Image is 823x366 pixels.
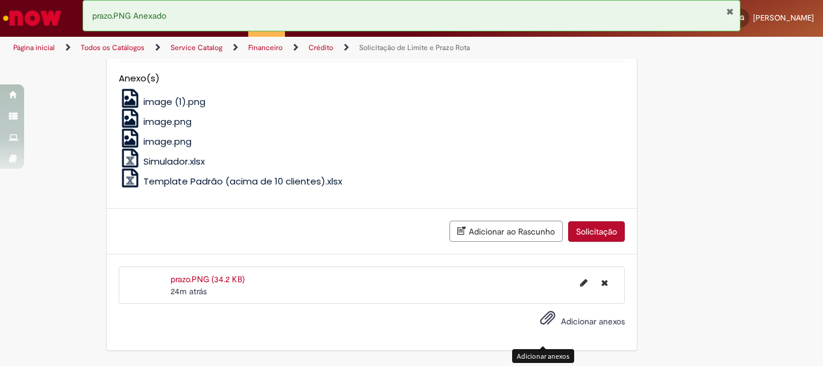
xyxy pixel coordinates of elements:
[573,273,595,292] button: Editar nome de arquivo prazo.PNG
[308,43,333,52] a: Crédito
[13,43,55,52] a: Página inicial
[119,74,625,84] h5: Anexo(s)
[726,7,734,16] button: Fechar Notificação
[119,135,192,148] a: image.png
[171,43,222,52] a: Service Catalog
[143,135,192,148] span: image.png
[561,316,625,327] span: Adicionar anexos
[171,274,245,285] a: prazo.PNG (34.2 KB)
[1,6,63,30] img: ServiceNow
[568,221,625,242] button: Solicitação
[248,43,283,52] a: Financeiro
[143,115,192,128] span: image.png
[753,13,814,23] span: [PERSON_NAME]
[537,307,559,335] button: Adicionar anexos
[81,43,145,52] a: Todos os Catálogos
[359,43,470,52] a: Solicitação de Limite e Prazo Rota
[143,95,205,108] span: image (1).png
[9,37,540,59] ul: Trilhas de página
[143,175,342,188] span: Template Padrão (acima de 10 clientes).xlsx
[92,10,166,21] span: prazo.PNG Anexado
[143,155,205,168] span: Simulador.xlsx
[119,95,206,108] a: image (1).png
[594,273,615,292] button: Excluir prazo.PNG
[171,286,207,297] time: 30/09/2025 08:51:50
[512,349,574,363] div: Adicionar anexos
[171,286,207,297] span: 24m atrás
[119,155,205,168] a: Simulador.xlsx
[119,115,192,128] a: image.png
[449,221,563,242] button: Adicionar ao Rascunho
[119,175,343,188] a: Template Padrão (acima de 10 clientes).xlsx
